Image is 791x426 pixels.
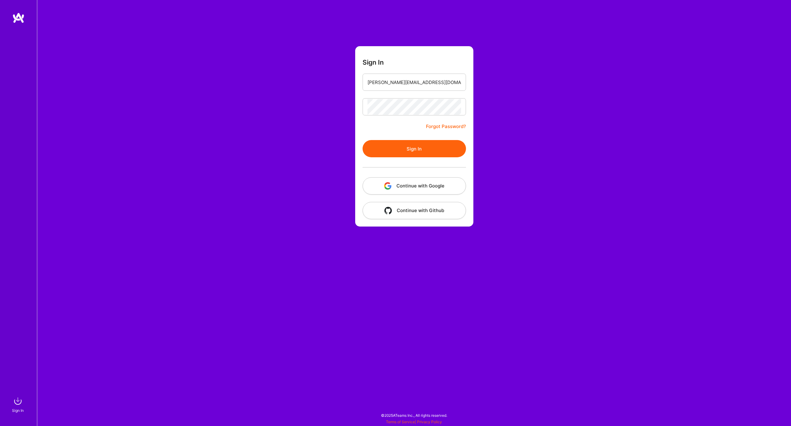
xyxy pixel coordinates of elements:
[363,58,384,66] h3: Sign In
[386,420,415,424] a: Terms of Service
[384,182,391,190] img: icon
[12,12,25,23] img: logo
[363,202,466,219] button: Continue with Github
[12,395,24,407] img: sign in
[384,207,392,214] img: icon
[417,420,442,424] a: Privacy Policy
[426,123,466,130] a: Forgot Password?
[13,395,24,414] a: sign inSign In
[386,420,442,424] span: |
[12,407,24,414] div: Sign In
[363,140,466,157] button: Sign In
[37,408,791,423] div: © 2025 ATeams Inc., All rights reserved.
[363,177,466,195] button: Continue with Google
[367,74,461,90] input: Email...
